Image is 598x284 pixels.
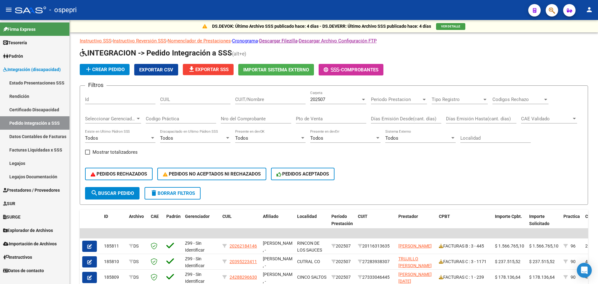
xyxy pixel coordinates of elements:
datatable-header-cell: Importe Cpbt. [492,210,527,237]
span: $ 178.136,64 [529,275,555,280]
div: Open Intercom Messenger [577,263,592,278]
span: CUIT [358,214,368,219]
datatable-header-cell: Gerenciador [183,210,220,237]
span: [PERSON_NAME][DATE] [398,272,432,284]
span: Periodo Prestacion [371,97,421,102]
span: $ 237.515,52 [529,259,555,264]
span: $ 1.566.765,10 [529,243,558,248]
datatable-header-cell: Importe Solicitado [527,210,561,237]
button: Importar Sistema Externo [238,64,314,75]
span: 90 [571,259,576,264]
span: Archivo [129,214,144,219]
span: RINCON DE LOS SAUCES [297,241,322,253]
datatable-header-cell: CUIL [220,210,260,237]
mat-icon: menu [5,6,12,13]
button: Buscar Pedido [85,187,140,200]
span: Codigos Rechazo [492,97,543,102]
span: (alt+e) [232,51,246,57]
span: Padrón [166,214,181,219]
div: 185809 [104,274,124,281]
span: 20262184146 [230,243,257,248]
span: Tesorería [3,39,27,46]
span: CUTRAL CO [297,259,320,264]
mat-icon: person [586,6,593,13]
div: 185810 [104,258,124,265]
datatable-header-cell: Archivo [126,210,148,237]
span: PEDIDOS ACEPTADOS [277,171,329,177]
span: 2.410 [585,243,596,248]
span: CINCO SALTOS [297,275,326,280]
span: $ 1.566.765,10 [495,243,524,248]
span: Explorador de Archivos [3,227,53,234]
span: [PERSON_NAME] [398,243,432,248]
div: 202507 [331,274,353,281]
datatable-header-cell: Padrón [164,210,183,237]
span: Exportar CSV [139,67,173,73]
datatable-header-cell: CPBT [436,210,492,237]
span: Instructivos [3,254,32,261]
span: Importe Solicitado [529,214,549,226]
mat-icon: search [91,189,98,197]
span: [PERSON_NAME] , - [263,241,296,253]
span: Importar Sistema Externo [243,67,309,73]
datatable-header-cell: Prestador [396,210,436,237]
datatable-header-cell: CAE [148,210,164,237]
button: PEDIDOS ACEPTADOS [271,168,335,180]
datatable-header-cell: Afiliado [260,210,295,237]
span: CAE [151,214,159,219]
datatable-header-cell: Período Prestación [329,210,355,237]
span: 202507 [310,97,325,102]
span: SURGE [3,214,21,220]
mat-icon: file_download [188,65,195,73]
span: PEDIDOS NO ACEPTADOS NI RECHAZADOS [163,171,261,177]
span: INTEGRACION -> Pedido Integración a SSS [80,49,232,57]
a: Instructivo Reversión SSS [113,38,166,44]
span: 96 [571,243,576,248]
p: - - - - - [80,37,588,44]
span: Tipo Registro [432,97,482,102]
mat-icon: add [85,65,92,73]
span: Firma Express [3,26,36,33]
span: [PERSON_NAME] , - [263,272,296,284]
span: Buscar Pedido [91,190,134,196]
span: 4 [585,275,588,280]
button: Exportar SSS [183,64,234,75]
span: Localidad [297,214,317,219]
span: - [324,67,341,73]
span: Todos [160,135,173,141]
span: Z99 - Sin Identificar [185,256,205,268]
button: PEDIDOS RECHAZADOS [85,168,153,180]
span: PEDIDOS RECHAZADOS [91,171,147,177]
span: CPBT [439,214,450,219]
span: [PERSON_NAME] , - [263,256,296,268]
div: 20116313635 [358,243,393,250]
span: Datos de contacto [3,267,44,274]
datatable-header-cell: CUIT [355,210,396,237]
span: Exportar SSS [188,67,229,72]
span: 24288296630 [230,275,257,280]
span: - ospepri [49,3,77,17]
h3: Filtros [85,81,107,89]
span: Prestadores / Proveedores [3,187,60,194]
span: Afiliado [263,214,278,219]
span: $ 178.136,64 [495,275,520,280]
div: 202507 [331,243,353,250]
span: Todos [310,135,323,141]
span: TRUJILLO [PERSON_NAME] [398,256,432,268]
span: Importe Cpbt. [495,214,522,219]
button: VER DETALLE [436,23,465,30]
datatable-header-cell: Localidad [295,210,329,237]
button: -Comprobantes [319,64,383,75]
span: Todos [235,135,248,141]
div: 27283938307 [358,258,393,265]
span: 20395223411 [230,259,257,264]
div: 185811 [104,243,124,250]
div: FACTURAS B : 3 - 445 [439,243,490,250]
datatable-header-cell: ID [102,210,126,237]
div: DS [129,258,146,265]
span: Practica [563,214,580,219]
span: Borrar Filtros [150,190,195,196]
span: Importación de Archivos [3,240,57,247]
a: Instructivo SSS [80,38,112,44]
span: Gerenciador [185,214,210,219]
